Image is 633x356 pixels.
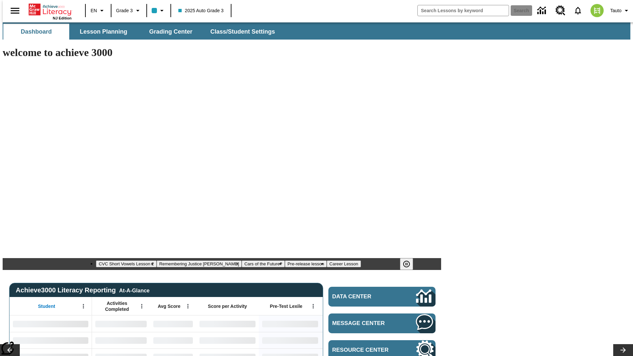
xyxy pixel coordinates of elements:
[242,260,285,267] button: Slide 3 Cars of the Future?
[116,7,133,14] span: Grade 3
[308,301,318,311] button: Open Menu
[53,16,72,20] span: NJ Edition
[157,260,242,267] button: Slide 2 Remembering Justice O'Connor
[613,344,633,356] button: Lesson carousel, Next
[80,28,127,36] span: Lesson Planning
[150,315,196,332] div: No Data,
[3,46,441,59] h1: welcome to achieve 3000
[587,2,608,19] button: Select a new avatar
[400,258,420,270] div: Pause
[332,293,394,300] span: Data Center
[149,5,168,16] button: Class color is light blue. Change class color
[400,258,413,270] button: Pause
[608,5,633,16] button: Profile/Settings
[552,2,569,19] a: Resource Center, Will open in new tab
[270,303,303,309] span: Pre-Test Lexile
[95,300,139,312] span: Activities Completed
[210,28,275,36] span: Class/Student Settings
[21,28,52,36] span: Dashboard
[138,24,204,40] button: Grading Center
[119,286,149,294] div: At-A-Glance
[327,260,361,267] button: Slide 5 Career Lesson
[29,3,72,16] a: Home
[158,303,180,309] span: Avg Score
[71,24,136,40] button: Lesson Planning
[328,287,436,307] a: Data Center
[208,303,247,309] span: Score per Activity
[92,332,150,348] div: No Data,
[533,2,552,20] a: Data Center
[328,313,436,333] a: Message Center
[29,2,72,20] div: Home
[88,5,109,16] button: Language: EN, Select a language
[16,286,150,294] span: Achieve3000 Literacy Reporting
[569,2,587,19] a: Notifications
[137,301,147,311] button: Open Menu
[610,7,621,14] span: Tauto
[91,7,97,14] span: EN
[418,5,509,16] input: search field
[92,315,150,332] div: No Data,
[183,301,193,311] button: Open Menu
[96,260,156,267] button: Slide 1 CVC Short Vowels Lesson 2
[5,1,25,20] button: Open side menu
[3,22,630,40] div: SubNavbar
[38,303,55,309] span: Student
[78,301,88,311] button: Open Menu
[332,347,396,353] span: Resource Center
[149,28,192,36] span: Grading Center
[3,24,281,40] div: SubNavbar
[150,332,196,348] div: No Data,
[205,24,280,40] button: Class/Student Settings
[113,5,144,16] button: Grade: Grade 3, Select a grade
[285,260,327,267] button: Slide 4 Pre-release lesson
[590,4,604,17] img: avatar image
[178,7,224,14] span: 2025 Auto Grade 3
[332,320,396,327] span: Message Center
[3,24,69,40] button: Dashboard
